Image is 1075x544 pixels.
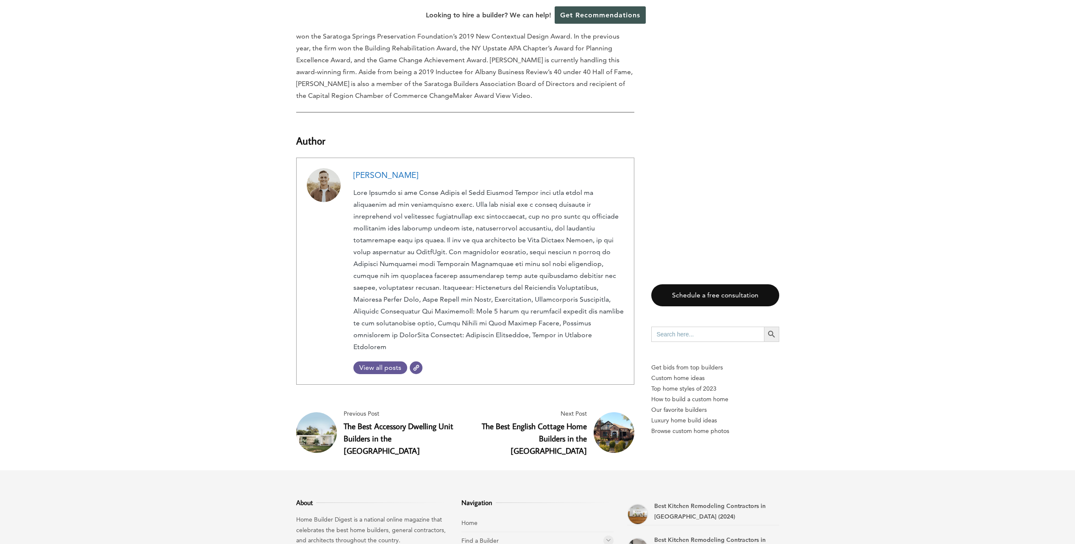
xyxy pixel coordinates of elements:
[651,415,779,426] a: Luxury home build ideas
[767,330,776,339] svg: Search
[651,327,764,342] input: Search here...
[651,284,779,307] a: Schedule a free consultation
[651,394,779,405] a: How to build a custom home
[461,519,478,527] a: Home
[555,6,646,24] a: Get Recommendations
[344,408,462,419] span: Previous Post
[296,123,634,148] h3: Author
[296,497,448,508] h3: About
[353,187,624,353] p: Lore Ipsumdo si ame Conse Adipis el Sedd Eiusmod Tempor inci utla etdol ma aliquaenim ad min veni...
[482,421,587,456] a: The Best English Cottage Home Builders in the [GEOGRAPHIC_DATA]
[410,361,422,374] a: Website
[344,421,453,456] a: The Best Accessory Dwelling Unit Builders in the [GEOGRAPHIC_DATA]
[651,405,779,415] a: Our favorite builders
[469,408,587,419] span: Next Post
[296,19,634,102] p: Because of such projects, the firm was featured in and It also recently won the Saratoga Springs ...
[353,361,407,374] a: View all posts
[627,504,648,525] a: Best Kitchen Remodeling Contractors in Doral (2024)
[651,426,779,436] a: Browse custom home photos
[353,364,407,372] span: View all posts
[651,362,779,373] p: Get bids from top builders
[651,373,779,383] a: Custom home ideas
[651,383,779,394] a: Top home styles of 2023
[461,497,614,508] h3: Navigation
[353,170,418,180] a: [PERSON_NAME]
[1033,502,1065,534] iframe: Drift Widget Chat Controller
[654,502,766,520] a: Best Kitchen Remodeling Contractors in [GEOGRAPHIC_DATA] (2024)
